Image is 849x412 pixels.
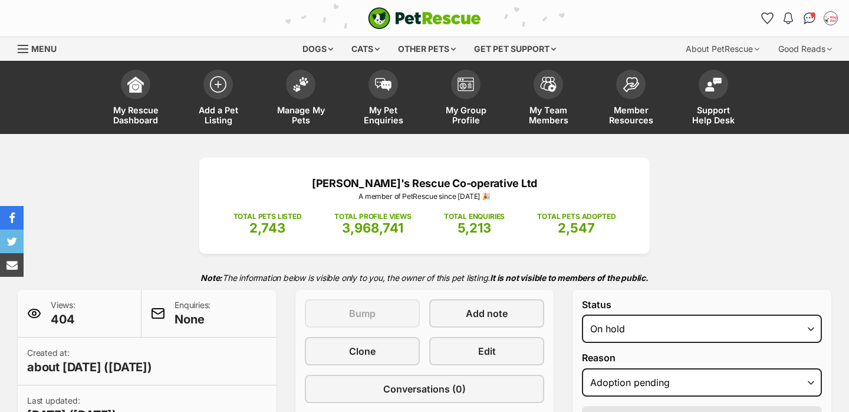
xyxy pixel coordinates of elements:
[342,64,424,134] a: My Pet Enquiries
[305,337,420,365] a: Clone
[758,9,776,28] a: Favourites
[429,337,544,365] a: Edit
[334,211,412,222] p: TOTAL PROFILE VIEWS
[466,37,564,61] div: Get pet support
[687,105,740,125] span: Support Help Desk
[424,64,507,134] a: My Group Profile
[18,37,65,58] a: Menu
[175,311,210,328] span: None
[259,64,342,134] a: Manage My Pets
[478,344,496,358] span: Edit
[349,306,376,321] span: Bump
[466,306,508,321] span: Add note
[677,37,768,61] div: About PetRescue
[274,105,327,125] span: Manage My Pets
[342,220,403,236] span: 3,968,741
[672,64,755,134] a: Support Help Desk
[582,299,822,310] label: Status
[537,211,616,222] p: TOTAL PETS ADOPTED
[18,266,831,290] p: The information below is visible only to you, the owner of this pet listing.
[507,64,590,134] a: My Team Members
[390,37,464,61] div: Other pets
[305,375,545,403] a: Conversations (0)
[590,64,672,134] a: Member Resources
[368,7,481,30] a: PetRescue
[770,37,840,61] div: Good Reads
[821,9,840,28] button: My account
[429,299,544,328] a: Add note
[249,220,285,236] span: 2,743
[779,9,798,28] button: Notifications
[200,273,222,283] strong: Note:
[177,64,259,134] a: Add a Pet Listing
[210,76,226,93] img: add-pet-listing-icon-0afa8454b4691262ce3f59096e99ab1cd57d4a30225e0717b998d2c9b9846f56.svg
[51,299,75,328] p: Views:
[458,77,474,91] img: group-profile-icon-3fa3cf56718a62981997c0bc7e787c4b2cf8bcc04b72c1350f741eb67cf2f40e.svg
[458,220,491,236] span: 5,213
[522,105,575,125] span: My Team Members
[439,105,492,125] span: My Group Profile
[51,311,75,328] span: 404
[800,9,819,28] a: Conversations
[217,191,632,202] p: A member of PetRescue since [DATE] 🎉
[375,78,391,91] img: pet-enquiries-icon-7e3ad2cf08bfb03b45e93fb7055b45f3efa6380592205ae92323e6603595dc1f.svg
[623,77,639,93] img: member-resources-icon-8e73f808a243e03378d46382f2149f9095a855e16c252ad45f914b54edf8863c.svg
[784,12,793,24] img: notifications-46538b983faf8c2785f20acdc204bb7945ddae34d4c08c2a6579f10ce5e182be.svg
[758,9,840,28] ul: Account quick links
[383,382,466,396] span: Conversations (0)
[825,12,837,24] img: Shanna Hooper profile pic
[109,105,162,125] span: My Rescue Dashboard
[705,77,722,91] img: help-desk-icon-fdf02630f3aa405de69fd3d07c3f3aa587a6932b1a1747fa1d2bba05be0121f9.svg
[349,344,376,358] span: Clone
[343,37,388,61] div: Cats
[127,76,144,93] img: dashboard-icon-eb2f2d2d3e046f16d808141f083e7271f6b2e854fb5c12c21221c1fb7104beca.svg
[804,12,816,24] img: chat-41dd97257d64d25036548639549fe6c8038ab92f7586957e7f3b1b290dea8141.svg
[175,299,210,328] p: Enquiries:
[582,352,822,363] label: Reason
[604,105,657,125] span: Member Resources
[233,211,302,222] p: TOTAL PETS LISTED
[357,105,410,125] span: My Pet Enquiries
[490,273,649,283] strong: It is not visible to members of the public.
[217,175,632,191] p: [PERSON_NAME]'s Rescue Co-operative Ltd
[27,347,152,375] p: Created at:
[27,359,152,375] span: about [DATE] ([DATE])
[292,77,309,92] img: manage-my-pets-icon-02211641906a0b7f246fdf0571729dbe1e7629f14944591b6c1af311fb30b64b.svg
[192,105,245,125] span: Add a Pet Listing
[294,37,341,61] div: Dogs
[368,7,481,30] img: logo-cat-932fe2b9b8326f06289b0f2fb663e598f794de774fb13d1741a6617ecf9a85b4.svg
[94,64,177,134] a: My Rescue Dashboard
[31,44,57,54] span: Menu
[305,299,420,328] button: Bump
[540,77,557,92] img: team-members-icon-5396bd8760b3fe7c0b43da4ab00e1e3bb1a5d9ba89233759b79545d2d3fc5d0d.svg
[558,220,595,236] span: 2,547
[444,211,505,222] p: TOTAL ENQUIRIES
